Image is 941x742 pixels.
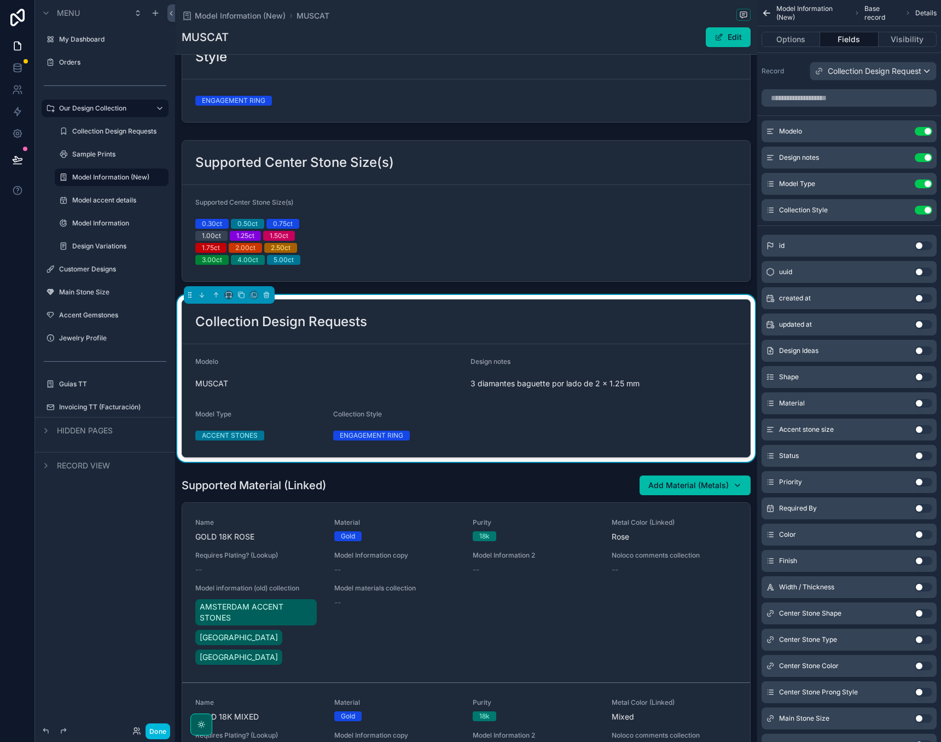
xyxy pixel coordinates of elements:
div: ENGAGEMENT RING [340,431,403,440]
span: Design notes [471,357,510,366]
label: Sample Prints [72,150,162,159]
button: Done [146,723,170,739]
span: Center Stone Prong Style [779,688,858,697]
span: Priority [779,478,802,486]
label: Model accent details [72,196,162,205]
button: Options [762,32,820,47]
span: Design Ideas [779,346,818,355]
span: updated at [779,320,812,329]
span: Main Stone Size [779,714,829,723]
button: Collection Design Requests [810,62,937,80]
h2: Collection Design Requests [195,313,367,331]
label: Record [762,67,805,76]
span: Modelo [779,127,802,136]
span: Model Information (New) [195,10,286,21]
label: Model Information (New) [72,173,162,182]
button: Visibility [879,32,937,47]
label: Invoicing TT (Facturación) [59,403,162,411]
span: Base record [864,4,901,22]
label: Collection Design Requests [72,127,162,136]
span: Modelo [195,357,218,366]
span: created at [779,294,811,303]
span: Hidden pages [57,425,113,436]
span: Width / Thickness [779,583,834,592]
span: Material [779,399,805,408]
a: MUSCAT [297,10,329,21]
span: id [779,241,785,250]
div: ACCENT STONES [202,431,258,440]
span: Center Stone Shape [779,609,841,618]
label: Accent Gemstones [59,311,162,320]
label: Jewelry Profile [59,334,162,343]
span: Collection Design Requests [828,66,925,77]
label: Main Stone Size [59,288,162,297]
span: Collection Style [779,206,828,215]
span: Center Stone Color [779,662,839,670]
button: Edit [706,27,751,47]
span: Color [779,530,796,539]
span: Record view [57,460,110,471]
span: Design notes [779,153,819,162]
span: MUSCAT [195,378,462,389]
span: 3 diamantes baguette por lado de 2 x 1.25 mm [471,378,737,389]
span: Collection Style [333,410,382,418]
h1: MUSCAT [182,30,229,45]
label: Our Design Collection [59,104,147,113]
label: Design Variations [72,242,162,251]
label: Orders [59,58,162,67]
span: Model Type [195,410,231,418]
span: uuid [779,268,792,276]
span: Model Information (New) [776,4,849,22]
span: Required By [779,504,817,513]
span: Menu [57,8,80,19]
label: Guias TT [59,380,162,389]
label: Customer Designs [59,265,162,274]
span: Center Stone Type [779,635,837,644]
button: Fields [820,32,878,47]
span: Shape [779,373,799,381]
span: Accent stone size [779,425,834,434]
span: Status [779,451,799,460]
a: Model Information (New) [182,10,286,21]
span: Finish [779,556,797,565]
label: Model Information [72,219,162,228]
span: Model Type [779,179,815,188]
span: Details [915,9,937,18]
label: My Dashboard [59,35,162,44]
